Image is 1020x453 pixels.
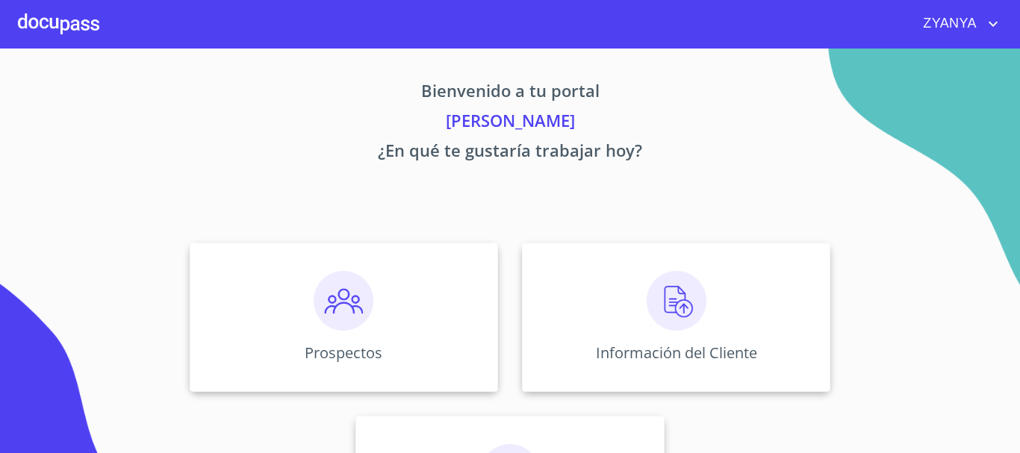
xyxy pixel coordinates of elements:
p: Prospectos [305,343,382,363]
p: Bienvenido a tu portal [50,78,970,108]
p: Información del Cliente [596,343,757,363]
img: prospectos.png [314,271,373,331]
img: carga.png [647,271,706,331]
p: ¿En qué te gustaría trabajar hoy? [50,138,970,168]
p: [PERSON_NAME] [50,108,970,138]
span: ZYANYA [912,12,984,36]
button: account of current user [912,12,1002,36]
